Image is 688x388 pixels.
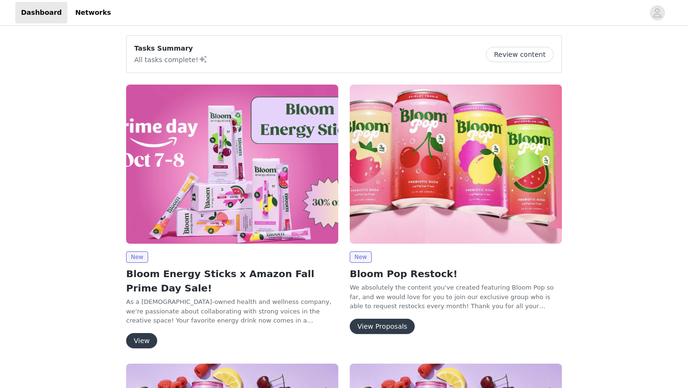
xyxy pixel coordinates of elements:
[653,5,662,21] div: avatar
[350,283,562,311] p: We absolutely the content you've created featuring Bloom Pop so far, and we would love for you to...
[134,43,208,54] p: Tasks Summary
[126,337,157,345] a: View
[69,2,117,23] a: Networks
[134,54,208,65] p: All tasks complete!
[126,85,338,244] img: Bloom Nutrition
[486,47,554,62] button: Review content
[15,2,67,23] a: Dashboard
[350,319,415,334] button: View Proposals
[126,333,157,348] button: View
[126,267,338,295] h2: Bloom Energy Sticks x Amazon Fall Prime Day Sale!
[350,267,562,281] h2: Bloom Pop Restock!
[350,251,372,263] span: New
[350,85,562,244] img: Bloom Nutrition
[126,297,338,325] p: As a [DEMOGRAPHIC_DATA]-owned health and wellness company, we’re passionate about collaborating w...
[350,323,415,330] a: View Proposals
[126,251,148,263] span: New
